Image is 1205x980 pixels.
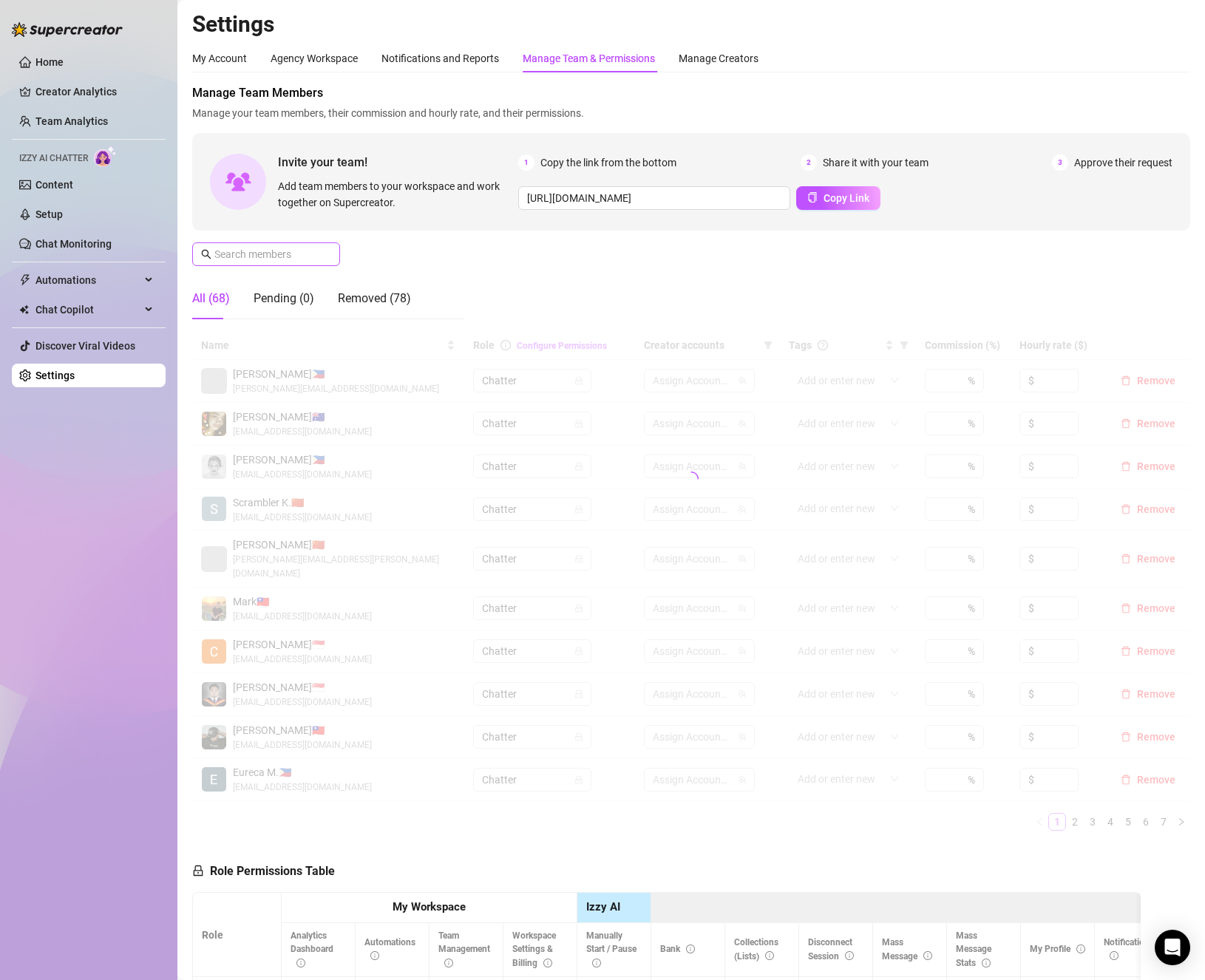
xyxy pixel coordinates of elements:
[192,865,204,877] span: lock
[291,930,333,969] span: Analytics Dashboard
[1155,930,1190,965] div: Open Intercom Messenger
[338,290,411,307] div: Removed (78)
[679,50,758,67] div: Manage Creators
[12,22,123,37] img: logo-BBDzfeDw.svg
[982,959,991,967] span: info-circle
[807,192,818,203] span: copy
[393,900,466,913] strong: My Workspace
[523,50,655,67] div: Manage Team & Permissions
[765,951,774,960] span: info-circle
[94,146,117,167] img: AI Chatter
[824,192,869,204] span: Copy Link
[586,930,637,969] span: Manually Start / Pause
[801,154,817,171] span: 2
[684,472,699,486] span: loading
[438,930,490,969] span: Team Management
[35,268,140,292] span: Automations
[660,944,695,954] span: Bank
[1030,944,1085,954] span: My Profile
[796,186,880,210] button: Copy Link
[201,249,211,259] span: search
[1074,154,1172,171] span: Approve their request
[1076,945,1085,953] span: info-circle
[254,290,314,307] div: Pending (0)
[192,50,247,67] div: My Account
[192,10,1190,38] h2: Settings
[192,862,335,880] h5: Role Permissions Table
[923,951,932,960] span: info-circle
[1052,154,1068,171] span: 3
[271,50,358,67] div: Agency Workspace
[370,951,379,960] span: info-circle
[444,959,453,967] span: info-circle
[35,370,75,381] a: Settings
[540,154,676,171] span: Copy the link from the bottom
[882,937,932,962] span: Mass Message
[192,290,230,307] div: All (68)
[35,298,140,321] span: Chat Copilot
[193,893,282,977] th: Role
[1110,951,1119,960] span: info-circle
[543,959,552,967] span: info-circle
[845,951,854,960] span: info-circle
[19,274,31,286] span: thunderbolt
[278,178,512,211] span: Add team members to your workspace and work together on Supercreator.
[278,153,518,171] span: Invite your team!
[35,56,64,68] a: Home
[686,945,695,953] span: info-circle
[364,937,415,962] span: Automations
[35,80,154,103] a: Creator Analytics
[518,154,534,171] span: 1
[1104,937,1154,962] span: Notifications
[592,959,601,967] span: info-circle
[35,208,63,220] a: Setup
[823,154,929,171] span: Share it with your team
[35,340,135,352] a: Discover Viral Videos
[192,84,1190,102] span: Manage Team Members
[381,50,499,67] div: Notifications and Reports
[808,937,854,962] span: Disconnect Session
[35,179,73,191] a: Content
[19,304,29,315] img: Chat Copilot
[586,900,620,913] strong: Izzy AI
[214,246,319,262] input: Search members
[19,152,88,166] span: Izzy AI Chatter
[296,959,305,967] span: info-circle
[192,105,1190,121] span: Manage your team members, their commission and hourly rate, and their permissions.
[734,937,778,962] span: Collections (Lists)
[35,238,112,250] a: Chat Monitoring
[35,115,108,127] a: Team Analytics
[512,930,556,969] span: Workspace Settings & Billing
[956,930,991,969] span: Mass Message Stats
